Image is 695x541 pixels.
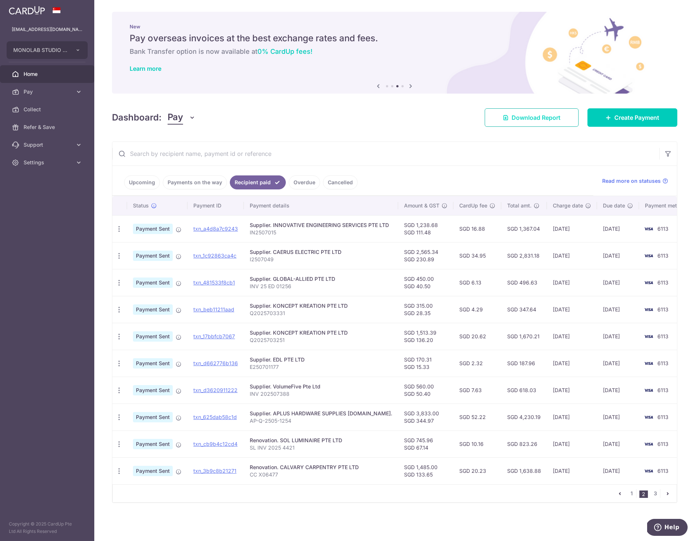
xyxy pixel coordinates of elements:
div: Renovation. SOL LUMINAIRE PTE LTD [250,437,392,444]
span: 6113 [657,279,668,286]
td: SGD 2,831.18 [501,242,547,269]
button: MONOLAB STUDIO PTE. LTD. [7,41,88,59]
td: SGD 1,485.00 SGD 133.65 [398,457,453,484]
a: txn_17bbfcb7067 [193,333,235,339]
td: SGD 347.64 [501,296,547,323]
span: Collect [24,106,72,113]
div: Supplier. GLOBAL-ALLIED PTE LTD [250,275,392,283]
td: SGD 170.31 SGD 15.33 [398,350,453,377]
td: [DATE] [547,242,597,269]
div: Supplier. EDL PTE LTD [250,356,392,363]
td: SGD 1,513.39 SGD 136.20 [398,323,453,350]
span: Pay [24,88,72,95]
div: Supplier. KONCEPT KREATION PTE LTD [250,302,392,310]
span: Create Payment [614,113,659,122]
td: [DATE] [597,269,639,296]
span: Payment Sent [133,251,173,261]
button: Pay [168,111,196,125]
td: [DATE] [547,323,597,350]
p: SL INV 2025 4421 [250,444,392,451]
a: Payments on the way [163,175,227,189]
p: [EMAIL_ADDRESS][DOMAIN_NAME] [12,26,83,33]
span: Payment Sent [133,358,173,369]
p: IN2507015 [250,229,392,236]
span: 6113 [657,360,668,366]
p: E250701177 [250,363,392,371]
nav: pager [615,485,677,502]
span: Payment Sent [133,439,173,449]
p: I2507049 [250,256,392,263]
td: [DATE] [597,404,639,430]
p: Q2025703251 [250,336,392,344]
img: Bank Card [641,413,656,422]
img: International Invoice Banner [112,12,677,94]
p: INV 202507388 [250,390,392,398]
td: SGD 4.29 [453,296,501,323]
a: Overdue [289,175,320,189]
img: Bank Card [641,224,656,233]
img: Bank Card [641,467,656,475]
p: AP-Q-2505-1254 [250,417,392,425]
td: SGD 560.00 SGD 50.40 [398,377,453,404]
th: Payment details [244,196,398,215]
td: SGD 7.63 [453,377,501,404]
img: Bank Card [641,386,656,395]
td: [DATE] [597,323,639,350]
span: Support [24,141,72,149]
span: Settings [24,159,72,166]
span: Charge date [553,202,583,209]
a: txn_d662776b136 [193,360,238,366]
span: Status [133,202,149,209]
span: Payment Sent [133,304,173,315]
td: SGD 496.63 [501,269,547,296]
td: SGD 6.13 [453,269,501,296]
span: Due date [603,202,625,209]
a: Learn more [130,65,161,72]
td: SGD 618.03 [501,377,547,404]
div: Supplier. APLUS HARDWARE SUPPLIES [DOMAIN_NAME]. [250,410,392,417]
td: SGD 20.62 [453,323,501,350]
td: [DATE] [547,377,597,404]
img: Bank Card [641,440,656,448]
td: SGD 745.96 SGD 67.14 [398,430,453,457]
span: 6113 [657,252,668,259]
h6: Bank Transfer option is now available at [130,47,660,56]
span: Payment Sent [133,385,173,395]
td: [DATE] [547,350,597,377]
a: Cancelled [323,175,358,189]
a: 1 [627,489,636,498]
span: MONOLAB STUDIO PTE. LTD. [13,46,68,54]
td: SGD 3,833.00 SGD 344.97 [398,404,453,430]
span: 6113 [657,468,668,474]
td: SGD 1,670.21 [501,323,547,350]
span: CardUp fee [459,202,487,209]
a: Read more on statuses [602,177,668,185]
div: Renovation. CALVARY CARPENTRY PTE LTD [250,464,392,471]
td: [DATE] [547,215,597,242]
span: Payment Sent [133,466,173,476]
a: txn_cb9b4c12cd4 [193,441,238,447]
td: SGD 10.16 [453,430,501,457]
td: SGD 16.88 [453,215,501,242]
td: [DATE] [547,269,597,296]
a: txn_beb11211aad [193,306,234,313]
a: Upcoming [124,175,160,189]
div: Supplier. CAERUS ELECTRIC PTE LTD [250,248,392,256]
td: [DATE] [597,215,639,242]
span: Total amt. [507,202,531,209]
h5: Pay overseas invoices at the best exchange rates and fees. [130,32,660,44]
td: [DATE] [597,457,639,484]
span: Payment Sent [133,224,173,234]
td: SGD 1,238.68 SGD 111.48 [398,215,453,242]
th: Payment ID [187,196,244,215]
li: 2 [639,491,648,498]
td: SGD 187.96 [501,350,547,377]
a: Create Payment [587,108,677,127]
span: 0% CardUp fees! [257,48,312,55]
h4: Dashboard: [112,111,162,124]
td: [DATE] [597,350,639,377]
td: SGD 450.00 SGD 40.50 [398,269,453,296]
span: Download Report [512,113,561,122]
img: Bank Card [641,359,656,368]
